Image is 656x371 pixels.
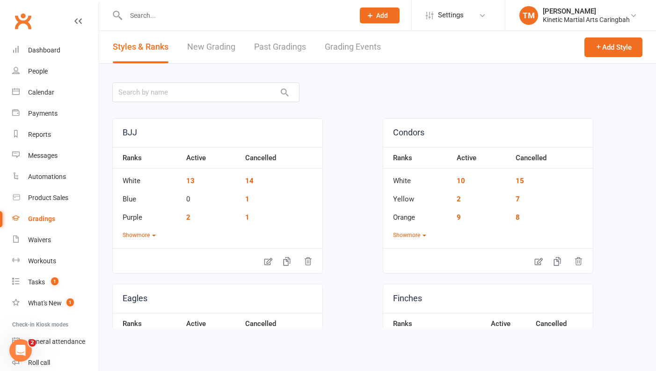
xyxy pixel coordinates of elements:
[113,187,182,205] td: Blue
[113,169,182,187] td: White
[113,284,322,313] a: Eagles
[28,338,85,345] div: General attendance
[383,147,452,169] th: Ranks
[12,145,99,166] a: Messages
[28,194,68,201] div: Product Sales
[28,110,58,117] div: Payments
[113,205,182,223] td: Purple
[28,278,45,286] div: Tasks
[543,15,630,24] div: Kinetic Martial Arts Caringbah
[182,313,241,334] th: Active
[12,331,99,352] a: General attendance kiosk mode
[245,195,249,203] a: 1
[186,213,190,222] a: 2
[28,257,56,265] div: Workouts
[12,82,99,103] a: Calendar
[12,40,99,61] a: Dashboard
[113,147,182,169] th: Ranks
[12,293,99,314] a: What's New1
[376,12,388,19] span: Add
[12,187,99,208] a: Product Sales
[12,103,99,124] a: Payments
[516,213,520,222] a: 8
[28,236,51,244] div: Waivers
[12,272,99,293] a: Tasks 1
[241,313,322,334] th: Cancelled
[182,187,241,205] td: 0
[186,177,195,185] a: 13
[123,9,348,22] input: Search...
[28,173,66,180] div: Automations
[12,230,99,251] a: Waivers
[452,147,511,169] th: Active
[123,231,156,240] button: Showmore
[254,31,306,63] a: Past Gradings
[383,313,486,334] th: Ranks
[360,7,400,23] button: Add
[519,6,538,25] div: TM
[457,177,465,185] a: 10
[531,313,593,334] th: Cancelled
[241,147,322,169] th: Cancelled
[9,339,32,362] iframe: Intercom live chat
[12,166,99,187] a: Automations
[516,177,524,185] a: 15
[28,215,55,223] div: Gradings
[383,187,452,205] td: Yellow
[383,119,593,147] a: Condors
[245,177,254,185] a: 14
[516,195,520,203] a: 7
[383,205,452,223] td: Orange
[543,7,630,15] div: [PERSON_NAME]
[28,46,60,54] div: Dashboard
[12,251,99,272] a: Workouts
[182,147,241,169] th: Active
[28,152,58,159] div: Messages
[12,124,99,145] a: Reports
[66,298,74,306] span: 1
[28,131,51,138] div: Reports
[28,299,62,307] div: What's New
[584,37,642,57] button: Add Style
[28,89,54,96] div: Calendar
[112,82,299,102] input: Search by name
[12,208,99,230] a: Gradings
[393,231,426,240] button: Showmore
[325,31,381,63] a: Grading Events
[245,213,249,222] a: 1
[28,67,48,75] div: People
[457,195,461,203] a: 2
[438,5,464,26] span: Settings
[12,61,99,82] a: People
[383,169,452,187] td: White
[29,339,36,347] span: 2
[113,313,182,334] th: Ranks
[486,313,531,334] th: Active
[511,147,593,169] th: Cancelled
[383,284,593,313] a: Finches
[51,277,58,285] span: 1
[457,213,461,222] a: 9
[28,359,50,366] div: Roll call
[187,31,235,63] a: New Grading
[113,119,322,147] a: BJJ
[11,9,35,33] a: Clubworx
[113,31,168,63] a: Styles & Ranks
